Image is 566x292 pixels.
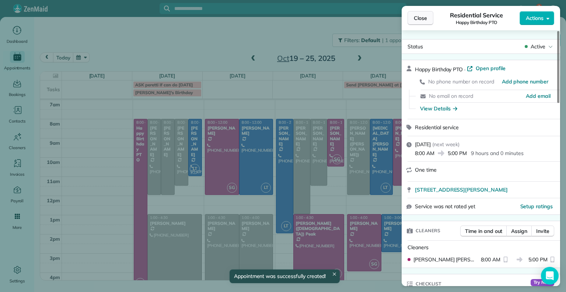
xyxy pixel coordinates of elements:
[531,279,554,286] span: Try Now
[467,65,506,72] a: Open profile
[415,124,459,131] span: Residential service
[471,150,523,157] p: 9 hours and 0 minutes
[416,280,441,288] span: Checklist
[432,141,460,148] span: ( next week )
[541,267,559,285] div: Open Intercom Messenger
[460,226,507,237] button: Time in and out
[526,14,544,22] span: Actions
[456,20,497,25] span: Happy Birthday PTO
[408,244,429,251] span: Cleaners
[531,43,545,50] span: Active
[520,203,553,210] button: Setup ratings
[511,227,527,235] span: Assign
[408,43,423,50] span: Status
[420,105,457,112] button: View Details
[429,93,473,99] span: No email on record
[413,256,478,263] span: [PERSON_NAME] [PERSON_NAME]
[415,203,475,210] span: Service was not rated yet
[526,92,551,100] a: Add email
[536,227,549,235] span: Invite
[415,186,556,193] a: [STREET_ADDRESS][PERSON_NAME]
[415,150,434,157] span: 8:00 AM
[502,78,548,85] a: Add phone number
[476,65,506,72] span: Open profile
[465,227,502,235] span: Time in and out
[481,256,500,263] span: 8:00 AM
[528,256,548,263] span: 5:00 PM
[415,166,437,173] span: One time
[428,78,494,85] span: No phone number on record
[415,186,508,193] span: [STREET_ADDRESS][PERSON_NAME]
[506,226,532,237] button: Assign
[520,203,553,210] span: Setup ratings
[450,11,503,20] span: Residential Service
[414,14,427,22] span: Close
[415,66,463,73] span: Happy Birthday PTO
[531,226,554,237] button: Invite
[448,150,467,157] span: 5:00 PM
[416,227,440,234] span: Cleaners
[408,11,433,25] button: Close
[415,141,431,148] span: [DATE]
[230,269,340,283] div: Appointment was successfully created!
[463,66,467,72] span: ·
